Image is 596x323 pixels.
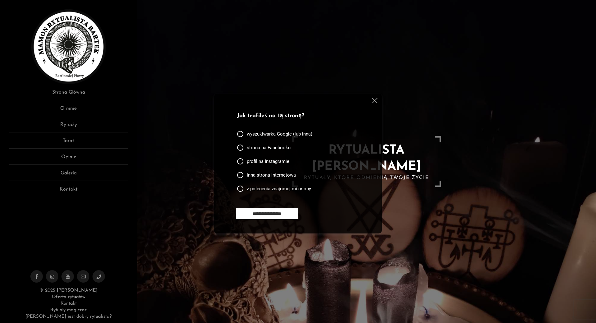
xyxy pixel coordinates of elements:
[50,308,87,312] a: Rytuały magiczne
[25,314,112,319] a: [PERSON_NAME] jest dobry rytualista?
[9,169,128,181] a: Galeria
[9,121,128,132] a: Rytuały
[9,89,128,100] a: Strona Główna
[247,158,289,164] span: profil na Instagramie
[31,9,106,84] img: Rytualista Bartek
[237,112,356,120] p: Jak trafiłeś na tą stronę?
[9,186,128,197] a: Kontakt
[61,301,77,306] a: Kontakt
[9,137,128,149] a: Tarot
[247,145,291,151] span: strona na Facebooku
[372,98,377,103] img: cross.svg
[247,131,312,137] span: wyszukiwarka Google (lub inna)
[52,295,85,299] a: Oferta rytuałów
[9,153,128,165] a: Opinie
[247,186,311,192] span: z polecenia znajomej mi osoby
[9,105,128,116] a: O mnie
[247,172,296,178] span: inna strona internetowa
